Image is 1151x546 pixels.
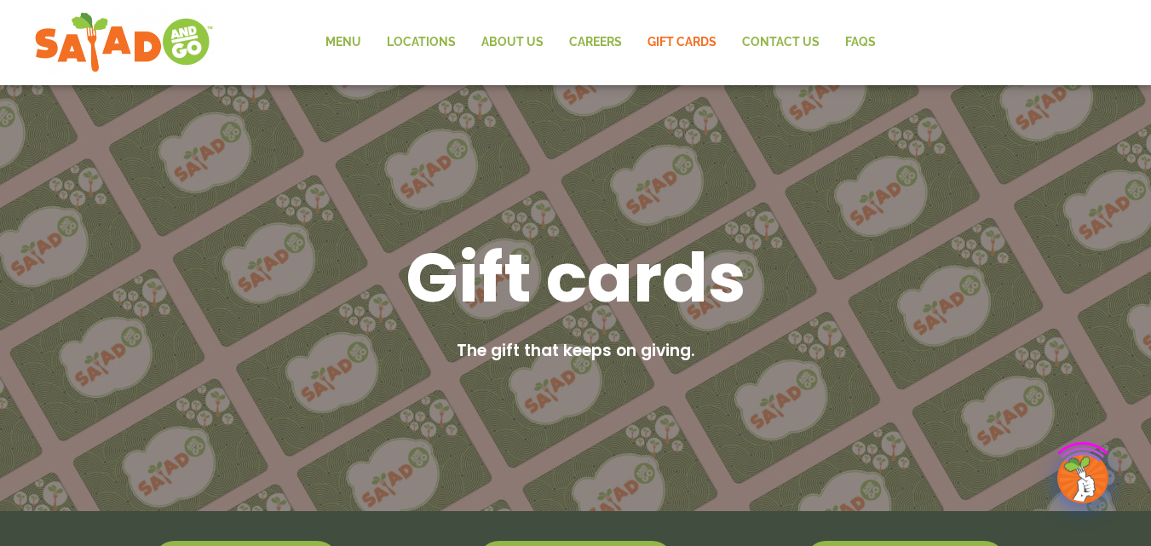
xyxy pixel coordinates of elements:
h1: Gift cards [406,233,746,322]
a: Contact Us [729,23,832,62]
img: new-SAG-logo-768×292 [34,9,214,77]
h2: The gift that keeps on giving. [457,339,695,364]
a: GIFT CARDS [635,23,729,62]
a: FAQs [832,23,889,62]
a: About Us [469,23,556,62]
a: Careers [556,23,635,62]
a: Menu [313,23,374,62]
nav: Menu [313,23,889,62]
a: Locations [374,23,469,62]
